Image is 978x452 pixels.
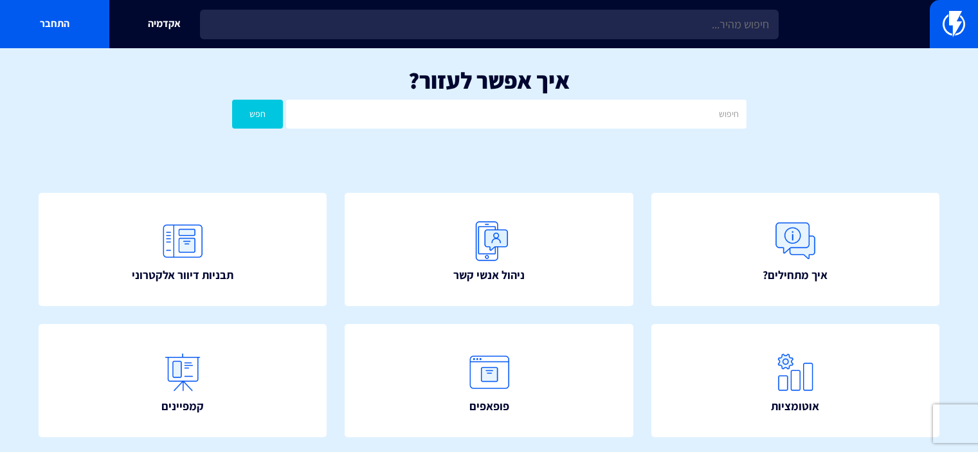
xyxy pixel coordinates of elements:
[200,10,779,39] input: חיפוש מהיר...
[651,193,939,306] a: איך מתחילים?
[39,193,327,306] a: תבניות דיוור אלקטרוני
[19,68,959,93] h1: איך אפשר לעזור?
[39,324,327,437] a: קמפיינים
[453,267,525,284] span: ניהול אנשי קשר
[345,324,633,437] a: פופאפים
[232,100,284,129] button: חפש
[469,398,509,415] span: פופאפים
[345,193,633,306] a: ניהול אנשי קשר
[651,324,939,437] a: אוטומציות
[771,398,819,415] span: אוטומציות
[132,267,233,284] span: תבניות דיוור אלקטרוני
[286,100,746,129] input: חיפוש
[763,267,828,284] span: איך מתחילים?
[161,398,204,415] span: קמפיינים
